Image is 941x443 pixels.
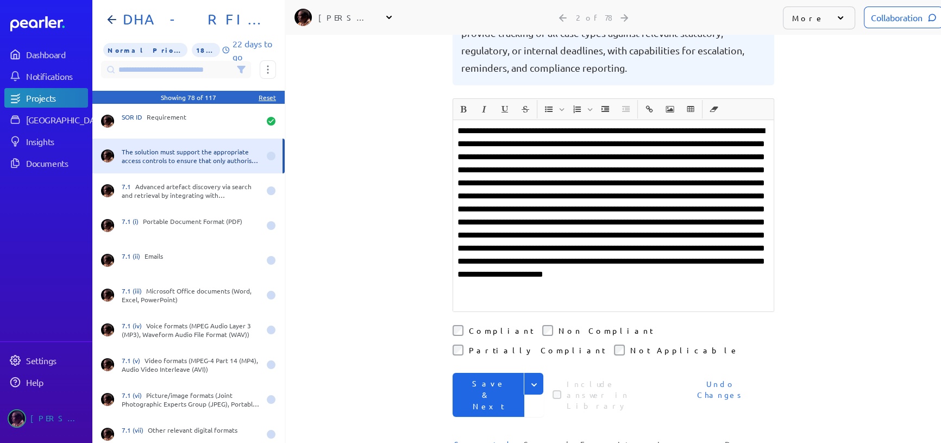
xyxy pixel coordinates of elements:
[101,254,114,267] img: Ryan Baird
[161,93,216,102] div: Showing 78 of 117
[553,390,561,399] input: Answers in Private Projects aren't able to be included in the Answer Library
[122,286,260,304] div: Microsoft Office documents (Word, Excel, PowerPoint)
[122,252,145,260] span: 7.1 (ii)
[4,153,88,173] a: Documents
[4,351,88,370] a: Settings
[259,93,276,102] div: Reset
[122,356,145,365] span: 7.1 (v)
[101,428,114,441] img: Ryan Baird
[233,37,276,63] p: 22 days to go
[122,182,135,191] span: 7.1
[567,378,659,411] label: Answers in Private Projects aren't able to be included in the Answer Library
[469,325,534,336] label: Compliant
[596,100,614,118] button: Increase Indent
[567,100,594,118] span: Insert Ordered List
[122,391,260,408] div: Picture/image formats (Joint Photographic Experts Group (JPEG), Portable Network Graphics (PNG), ...
[630,345,739,355] label: Not Applicable
[101,323,114,336] img: Ryan Baird
[516,100,535,118] button: Strike through
[122,252,260,269] div: Emails
[294,9,312,26] img: Ryan Baird
[4,45,88,64] a: Dashboard
[4,132,88,151] a: Insights
[576,13,612,22] div: 2 of 78
[4,88,88,108] a: Projects
[474,100,494,118] span: Italic
[660,100,680,118] span: Insert Image
[26,71,87,82] div: Notifications
[26,158,87,169] div: Documents
[122,286,146,295] span: 7.1 (iii)
[475,100,493,118] button: Italic
[792,13,824,23] p: More
[681,378,761,411] span: Undo Changes
[26,49,87,60] div: Dashboard
[705,100,723,118] button: Clear Formatting
[101,289,114,302] img: Ryan Baird
[101,393,114,406] img: Ryan Baird
[26,92,87,103] div: Projects
[4,405,88,432] a: Ryan Baird's photo[PERSON_NAME]
[668,373,774,417] button: Undo Changes
[539,100,566,118] span: Insert Unordered List
[8,409,26,428] img: Ryan Baird
[4,66,88,86] a: Notifications
[122,113,147,121] span: SOR ID
[122,147,260,165] div: The solution must support the appropriate access controls to ensure that only authorised users ca...
[101,115,114,128] img: Ryan Baird
[122,217,143,226] span: 7.1 (i)
[122,182,260,199] div: Advanced artefact discovery via search and retrieval by integrating with departmental repositorie...
[681,100,700,118] span: Insert table
[103,43,187,57] span: Priority
[26,114,107,125] div: [GEOGRAPHIC_DATA]
[122,391,146,400] span: 7.1 (vi)
[192,43,221,57] span: 18% of Questions Completed
[30,409,85,428] div: [PERSON_NAME]
[453,373,524,417] button: Save & Next
[559,325,653,336] label: Non Compliant
[495,100,514,118] button: Underline
[122,217,260,234] div: Portable Document Format (PDF)
[26,377,87,388] div: Help
[10,16,88,32] a: Dashboard
[454,100,473,118] button: Bold
[122,426,148,434] span: 7.1 (vii)
[318,12,373,23] div: [PERSON_NAME]
[4,110,88,129] a: [GEOGRAPHIC_DATA]
[616,100,636,118] span: Decrease Indent
[681,100,700,118] button: Insert table
[122,356,260,373] div: Video formats (MPEG-4 Part 14 (MP4), Audio Video Interleave (AVI))
[122,321,260,339] div: Voice formats (MPEG Audio Layer 3 (MP3), Waveform Audio File Format (WAV))
[122,426,260,443] div: Other relevant digital formats
[101,184,114,197] img: Ryan Baird
[122,321,146,330] span: 7.1 (iv)
[495,100,515,118] span: Underline
[26,136,87,147] div: Insights
[469,345,605,355] label: Partially Compliant
[568,100,586,118] button: Insert Ordered List
[118,11,267,28] h1: DHA - RFI FOIP CMS Functional Requirements
[26,355,87,366] div: Settings
[640,100,658,118] button: Insert link
[4,372,88,392] a: Help
[524,373,543,395] button: Expand
[122,113,260,130] div: Requirement
[101,219,114,232] img: Ryan Baird
[101,358,114,371] img: Ryan Baird
[661,100,679,118] button: Insert Image
[704,100,724,118] span: Clear Formatting
[101,149,114,163] img: Ryan Baird
[539,100,558,118] button: Insert Unordered List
